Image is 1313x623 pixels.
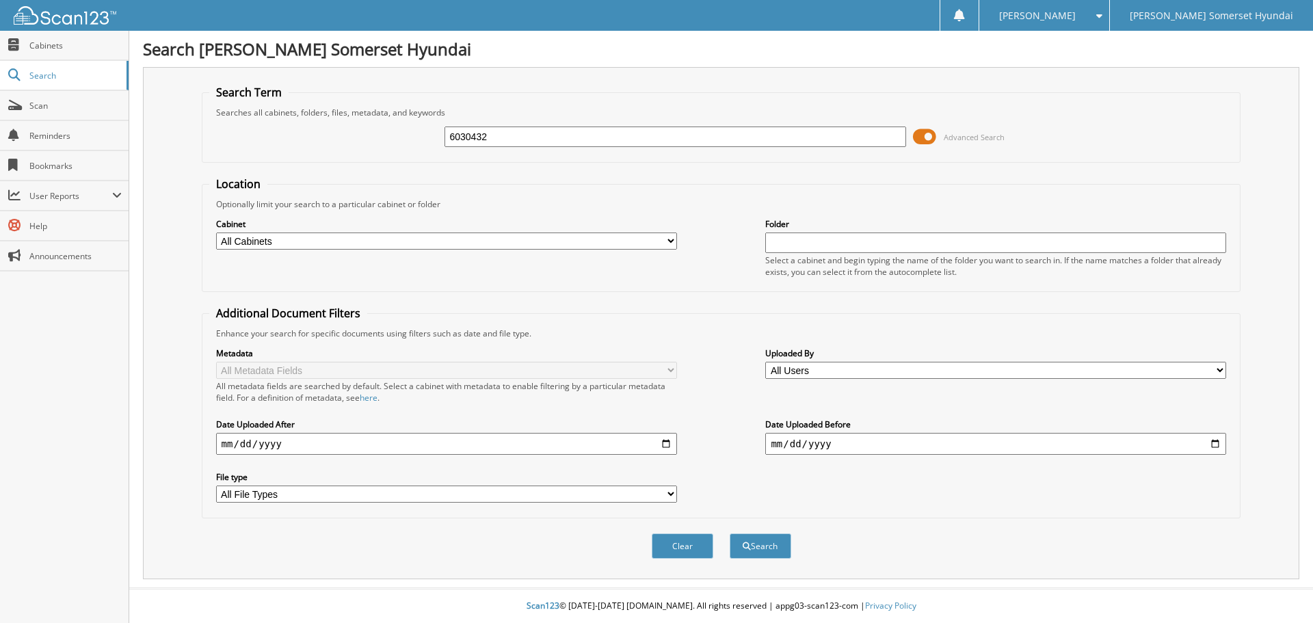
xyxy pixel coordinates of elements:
[1245,557,1313,623] iframe: Chat Widget
[765,433,1226,455] input: end
[1130,12,1293,20] span: [PERSON_NAME] Somerset Hyundai
[765,254,1226,278] div: Select a cabinet and begin typing the name of the folder you want to search in. If the name match...
[29,100,122,111] span: Scan
[216,347,677,359] label: Metadata
[29,40,122,51] span: Cabinets
[216,380,677,403] div: All metadata fields are searched by default. Select a cabinet with metadata to enable filtering b...
[209,107,1234,118] div: Searches all cabinets, folders, files, metadata, and keywords
[216,419,677,430] label: Date Uploaded After
[765,218,1226,230] label: Folder
[765,347,1226,359] label: Uploaded By
[29,250,122,262] span: Announcements
[209,198,1234,210] div: Optionally limit your search to a particular cabinet or folder
[14,6,116,25] img: scan123-logo-white.svg
[527,600,559,611] span: Scan123
[29,130,122,142] span: Reminders
[216,218,677,230] label: Cabinet
[29,190,112,202] span: User Reports
[865,600,916,611] a: Privacy Policy
[29,160,122,172] span: Bookmarks
[143,38,1299,60] h1: Search [PERSON_NAME] Somerset Hyundai
[29,220,122,232] span: Help
[216,433,677,455] input: start
[216,471,677,483] label: File type
[765,419,1226,430] label: Date Uploaded Before
[730,533,791,559] button: Search
[209,176,267,191] legend: Location
[652,533,713,559] button: Clear
[360,392,377,403] a: here
[999,12,1076,20] span: [PERSON_NAME]
[209,85,289,100] legend: Search Term
[129,589,1313,623] div: © [DATE]-[DATE] [DOMAIN_NAME]. All rights reserved | appg03-scan123-com |
[209,306,367,321] legend: Additional Document Filters
[29,70,120,81] span: Search
[944,132,1005,142] span: Advanced Search
[209,328,1234,339] div: Enhance your search for specific documents using filters such as date and file type.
